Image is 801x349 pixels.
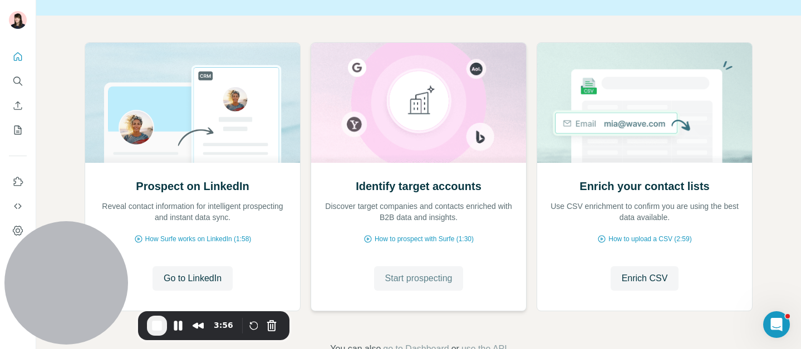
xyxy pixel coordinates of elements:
[375,234,474,244] span: How to prospect with Surfe (1:30)
[9,11,27,29] img: Avatar
[311,43,527,163] img: Identify target accounts
[548,201,741,223] p: Use CSV enrichment to confirm you are using the best data available.
[763,311,790,338] iframe: Intercom live chat
[322,201,515,223] p: Discover target companies and contacts enriched with B2B data and insights.
[9,47,27,67] button: Quick start
[9,120,27,140] button: My lists
[385,272,453,285] span: Start prospecting
[9,196,27,216] button: Use Surfe API
[537,43,753,163] img: Enrich your contact lists
[374,266,464,291] button: Start prospecting
[611,266,679,291] button: Enrich CSV
[136,178,249,194] h2: Prospect on LinkedIn
[85,43,301,163] img: Prospect on LinkedIn
[356,178,481,194] h2: Identify target accounts
[9,172,27,192] button: Use Surfe on LinkedIn
[9,71,27,91] button: Search
[164,272,222,285] span: Go to LinkedIn
[96,201,289,223] p: Reveal contact information for intelligent prospecting and instant data sync.
[9,96,27,116] button: Enrich CSV
[145,234,252,244] span: How Surfe works on LinkedIn (1:58)
[9,221,27,241] button: Dashboard
[622,272,668,285] span: Enrich CSV
[153,266,233,291] button: Go to LinkedIn
[608,234,691,244] span: How to upload a CSV (2:59)
[579,178,709,194] h2: Enrich your contact lists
